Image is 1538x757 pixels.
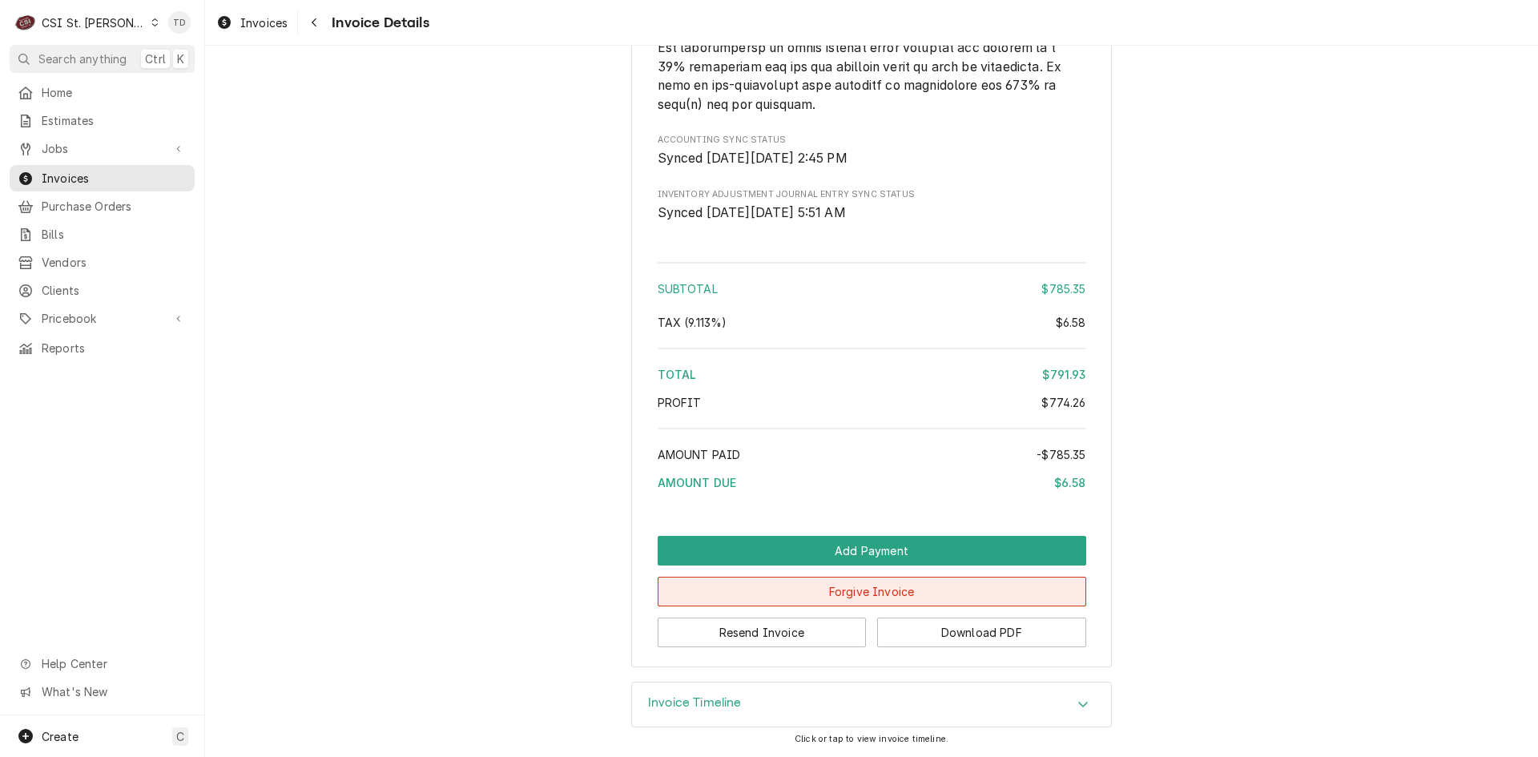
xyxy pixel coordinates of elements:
div: $791.93 [1042,366,1085,383]
button: Accordion Details Expand Trigger [632,683,1111,727]
a: Go to Pricebook [10,305,195,332]
span: Jobs [42,140,163,157]
div: $6.58 [1054,474,1086,491]
span: Ctrl [145,50,166,67]
button: Search anythingCtrlK [10,45,195,73]
button: Download PDF [877,618,1086,647]
span: Inventory Adjustment Journal Entry Sync Status [658,188,1086,201]
span: What's New [42,683,185,700]
span: Inventory Adjustment Journal Entry Sync Status [658,203,1086,223]
button: Resend Invoice [658,618,867,647]
div: Profit [658,394,1086,411]
span: Amount Due [658,476,737,489]
a: Home [10,79,195,106]
div: $785.35 [1041,280,1085,297]
div: Tim Devereux's Avatar [168,11,191,34]
div: Total [658,366,1086,383]
button: Forgive Invoice [658,577,1086,606]
span: Help Center [42,655,185,672]
a: Vendors [10,249,195,276]
span: Profit [658,396,702,409]
a: Invoices [10,165,195,191]
div: Invoice Timeline [631,682,1112,728]
div: CSI St. Louis's Avatar [14,11,37,34]
span: Accounting Sync Status [658,134,1086,147]
div: Button Group Row [658,606,1086,647]
div: CSI St. [PERSON_NAME] [42,14,146,31]
span: Clients [42,282,187,299]
div: $774.26 [1041,394,1085,411]
span: Invoices [240,14,288,31]
div: Button Group Row [658,566,1086,606]
span: Total [658,368,697,381]
span: Purchase Orders [42,198,187,215]
div: TD [168,11,191,34]
div: Amount Due [658,474,1086,491]
span: Synced [DATE][DATE] 2:45 PM [658,151,848,166]
button: Add Payment [658,536,1086,566]
span: Create [42,730,79,743]
a: Go to Help Center [10,650,195,677]
div: Accounting Sync Status [658,134,1086,168]
div: C [14,11,37,34]
span: Accounting Sync Status [658,149,1086,168]
div: Button Group [658,536,1086,647]
h3: Invoice Timeline [648,695,742,711]
div: Tax [658,314,1086,331]
div: Subtotal [658,280,1086,297]
span: Pricebook [42,310,163,327]
a: Purchase Orders [10,193,195,219]
a: Invoices [210,10,294,36]
a: Go to What's New [10,678,195,705]
span: Tax ( 9.113% ) [658,316,727,329]
span: Invoices [42,170,187,187]
div: Button Group Row [658,536,1086,566]
a: Clients [10,277,195,304]
a: Estimates [10,107,195,134]
span: Home [42,84,187,101]
span: C [176,728,184,745]
span: Synced [DATE][DATE] 5:51 AM [658,205,846,220]
span: Reports [42,340,187,356]
span: Estimates [42,112,187,129]
div: Amount Summary [658,256,1086,502]
span: Invoice Details [327,12,429,34]
div: -$785.35 [1037,446,1085,463]
a: Reports [10,335,195,361]
span: K [177,50,184,67]
div: $6.58 [1056,314,1086,331]
div: Accordion Header [632,683,1111,727]
span: Click or tap to view invoice timeline. [795,734,948,744]
span: Bills [42,226,187,243]
div: Amount Paid [658,446,1086,463]
span: Vendors [42,254,187,271]
a: Bills [10,221,195,248]
span: Amount Paid [658,448,741,461]
button: Navigate back [301,10,327,35]
span: Subtotal [658,282,718,296]
a: Go to Jobs [10,135,195,162]
div: Inventory Adjustment Journal Entry Sync Status [658,188,1086,223]
span: Search anything [38,50,127,67]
